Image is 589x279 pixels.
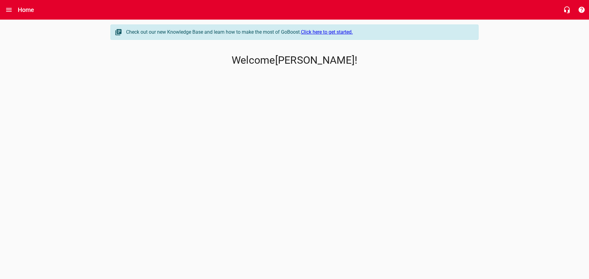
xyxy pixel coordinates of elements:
button: Open drawer [2,2,16,17]
h6: Home [18,5,34,15]
div: Check out our new Knowledge Base and learn how to make the most of GoBoost. [126,28,472,36]
p: Welcome [PERSON_NAME] ! [110,54,479,66]
button: Support Portal [574,2,589,17]
a: Click here to get started. [301,29,353,35]
button: Live Chat [560,2,574,17]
